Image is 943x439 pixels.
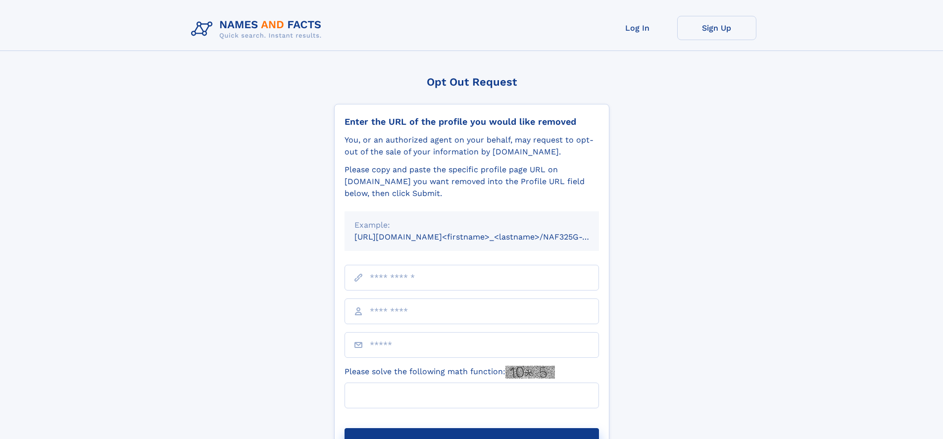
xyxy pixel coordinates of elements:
[677,16,756,40] a: Sign Up
[354,219,589,231] div: Example:
[187,16,330,43] img: Logo Names and Facts
[345,366,555,379] label: Please solve the following math function:
[334,76,609,88] div: Opt Out Request
[345,164,599,199] div: Please copy and paste the specific profile page URL on [DOMAIN_NAME] you want removed into the Pr...
[345,134,599,158] div: You, or an authorized agent on your behalf, may request to opt-out of the sale of your informatio...
[598,16,677,40] a: Log In
[345,116,599,127] div: Enter the URL of the profile you would like removed
[354,232,618,242] small: [URL][DOMAIN_NAME]<firstname>_<lastname>/NAF325G-xxxxxxxx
